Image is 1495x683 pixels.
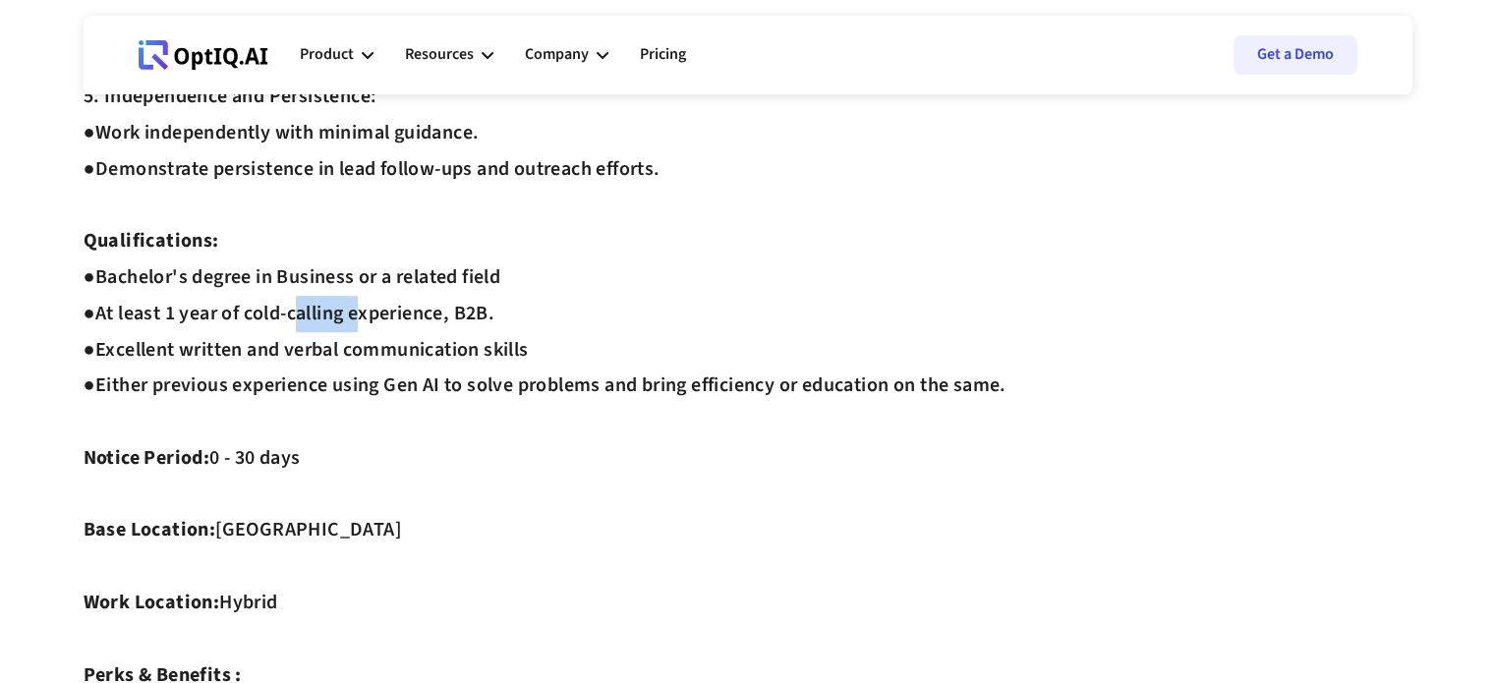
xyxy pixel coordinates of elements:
div: Product [300,26,374,85]
div: Webflow Homepage [139,69,140,70]
div: Product [300,41,354,68]
strong: ● [84,371,95,399]
strong: Work Location: [84,589,220,616]
strong: ● [84,119,95,146]
a: Webflow Homepage [139,26,268,85]
strong: Base Location: [84,516,216,543]
div: Company [525,26,608,85]
div: Resources [405,41,474,68]
strong: ● [84,263,95,291]
div: Company [525,41,589,68]
div: Resources [405,26,493,85]
strong: ● [84,336,95,364]
strong: Notice Period: [84,444,210,472]
span: 5. Independence and Persistence: [84,83,377,110]
a: Pricing [640,26,686,85]
strong: ● [84,300,95,327]
a: Get a Demo [1234,35,1357,75]
strong: ● [84,155,95,183]
strong: Qualifications: [84,227,219,255]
